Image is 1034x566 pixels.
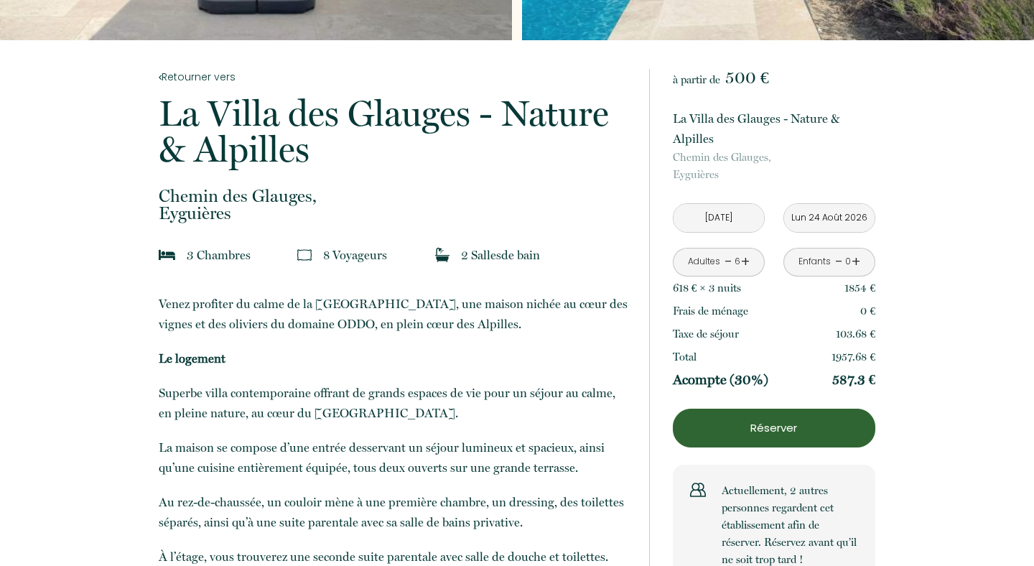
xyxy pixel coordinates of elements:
p: 3 Chambre [187,245,251,265]
span: Venez profiter du calme de la [GEOGRAPHIC_DATA], une maison nichée au cœur des vignes et des oliv... [159,297,628,331]
span: s [496,248,501,262]
span: Chemin des Glauges, [159,187,630,205]
span: Superbe villa contemporaine offrant de grands espaces de vie pour un séjour au calme, en pleine n... [159,386,615,420]
p: Eyguières [673,149,875,183]
p: Total [673,348,697,366]
span: à partir de [673,73,720,86]
span: Chemin des Glauges, [673,149,875,166]
div: 6 [733,255,740,269]
p: Réserver [678,419,870,437]
a: - [835,251,843,273]
p: 587.3 € [832,371,875,389]
div: 0 [844,255,852,269]
span: 500 € [725,68,769,88]
p: Frais de ménage [673,302,748,320]
img: users [690,482,706,498]
p: 103.68 € [836,325,875,343]
p: 8 Voyageur [323,245,387,265]
strong: Le logement [159,351,225,366]
p: 1854 € [844,279,875,297]
p: La Villa des Glauges - Nature & Alpilles [159,96,630,167]
p: 1957.68 € [832,348,875,366]
div: Enfants [798,255,831,269]
p: Eyguières [159,187,630,222]
a: - [725,251,732,273]
p: Au rez-de-chaussée, un couloir mène à une première chambre, un dressing, des toilettes séparés, a... [159,492,630,532]
p: Acompte (30%) [673,371,768,389]
span: s [737,282,741,294]
p: 618 € × 3 nuit [673,279,741,297]
span: s [382,248,387,262]
a: + [741,251,750,273]
input: Départ [784,204,875,232]
button: Réserver [673,409,875,447]
input: Arrivée [674,204,764,232]
span: s [246,248,251,262]
a: Retourner vers [159,69,630,85]
p: La Villa des Glauges - Nature & Alpilles [673,108,875,149]
div: Adultes [688,255,720,269]
a: + [852,251,860,273]
p: 2 Salle de bain [461,245,540,265]
p: La maison se compose d’une entrée desservant un séjour lumineux et spacieux, ainsi qu’une cuisine... [159,437,630,478]
p: Taxe de séjour [673,325,739,343]
img: guests [297,248,312,262]
p: 0 € [860,302,875,320]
